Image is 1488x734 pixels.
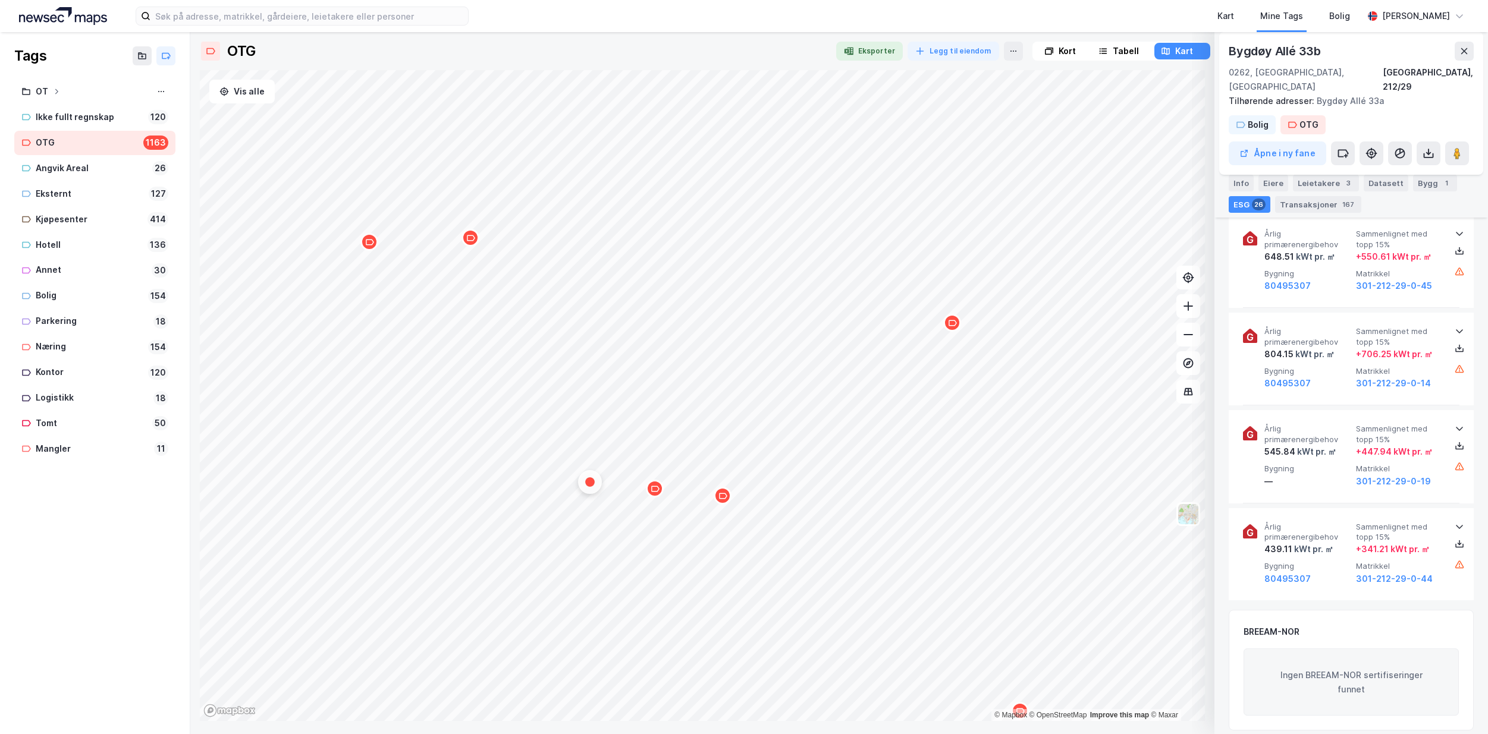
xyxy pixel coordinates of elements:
[203,704,256,717] a: Mapbox homepage
[36,365,143,380] div: Kontor
[1175,44,1193,58] div: Kart
[646,480,664,497] div: Map marker
[1440,177,1452,189] div: 1
[147,238,168,252] div: 136
[1356,464,1443,474] span: Matrikkel
[1059,44,1076,58] div: Kort
[1264,522,1351,543] span: Årlig primærenergibehov
[153,391,168,405] div: 18
[1264,542,1333,556] div: 439.11
[1429,677,1488,734] iframe: Chat Widget
[152,416,168,430] div: 50
[1275,196,1361,213] div: Transaksjoner
[1264,229,1351,250] span: Årlig primærenergibehov
[1356,522,1443,543] span: Sammenlignet med topp 15%
[1356,376,1431,390] button: 301-212-29-0-14
[200,70,1205,721] canvas: Map
[150,7,468,25] input: Søk på adresse, matrikkel, gårdeiere, leietakere eller personer
[36,136,139,150] div: OTG
[36,110,143,125] div: Ikke fullt regnskap
[147,212,168,226] div: 414
[14,283,175,308] a: Bolig154
[36,263,147,278] div: Annet
[1258,175,1288,191] div: Eiere
[14,156,175,181] a: Angvik Areal26
[1356,474,1431,489] button: 301-212-29-0-19
[1244,648,1459,716] div: Ingen BREEAM-NOR sertifiseringer funnet
[1295,445,1336,459] div: kWt pr. ㎡
[209,80,275,103] button: Vis alle
[36,442,149,456] div: Mangler
[585,477,595,487] div: Map marker
[1264,366,1351,376] span: Bygning
[1294,250,1335,264] div: kWt pr. ㎡
[1177,503,1200,525] img: Z
[1264,326,1351,347] span: Årlig primærenergibehov
[836,42,903,61] button: Eksporter
[1090,711,1149,719] a: Improve this map
[1029,711,1087,719] a: OpenStreetMap
[1356,424,1443,445] span: Sammenlignet med topp 15%
[14,207,175,232] a: Kjøpesenter414
[148,289,168,303] div: 154
[1356,542,1430,556] div: + 341.21 kWt pr. ㎡
[1293,175,1359,191] div: Leietakere
[143,136,168,150] div: 1163
[148,110,168,124] div: 120
[1264,464,1351,474] span: Bygning
[714,487,732,505] div: Map marker
[1229,175,1254,191] div: Info
[36,161,147,176] div: Angvik Areal
[36,84,48,99] div: OT
[360,233,378,251] div: Map marker
[149,187,168,201] div: 127
[1383,65,1474,94] div: [GEOGRAPHIC_DATA], 212/29
[1229,42,1323,61] div: Bygdøy Allé 33b
[1292,542,1333,556] div: kWt pr. ㎡
[152,161,168,175] div: 26
[36,314,149,329] div: Parkering
[908,42,999,61] button: Legg til eiendom
[1299,118,1319,132] div: OTG
[994,711,1027,719] a: Mapbox
[14,309,175,333] a: Parkering18
[1229,196,1270,213] div: ESG
[14,105,175,130] a: Ikke fullt regnskap120
[1356,250,1432,264] div: + 550.61 kWt pr. ㎡
[36,390,149,405] div: Logistikk
[227,42,256,61] div: OTG
[14,131,175,155] a: OTG1163
[1229,65,1383,94] div: 0262, [GEOGRAPHIC_DATA], [GEOGRAPHIC_DATA]
[1356,269,1443,279] span: Matrikkel
[462,229,479,247] div: Map marker
[1264,376,1311,390] button: 80495307
[148,366,168,380] div: 120
[14,360,175,385] a: Kontor120
[14,46,46,65] div: Tags
[1356,347,1433,361] div: + 706.25 kWt pr. ㎡
[1229,94,1464,108] div: Bygdøy Allé 33a
[1356,366,1443,376] span: Matrikkel
[152,263,168,278] div: 30
[14,437,175,461] a: Mangler11
[1342,177,1354,189] div: 3
[1264,474,1351,489] div: —
[153,314,168,329] div: 18
[14,182,175,206] a: Eksternt127
[36,238,143,253] div: Hotell
[1356,229,1443,250] span: Sammenlignet med topp 15%
[14,233,175,257] a: Hotell136
[1217,9,1234,23] div: Kart
[1382,9,1450,23] div: [PERSON_NAME]
[1264,250,1335,264] div: 648.51
[14,386,175,410] a: Logistikk18
[36,187,144,201] div: Eksternt
[1264,279,1311,293] button: 80495307
[1429,677,1488,734] div: Kontrollprogram for chat
[1356,445,1433,459] div: + 447.94 kWt pr. ㎡
[1356,326,1443,347] span: Sammenlignet med topp 15%
[36,339,143,354] div: Næring
[154,442,168,456] div: 11
[1244,625,1299,639] div: BREEAM-NOR
[36,212,143,227] div: Kjøpesenter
